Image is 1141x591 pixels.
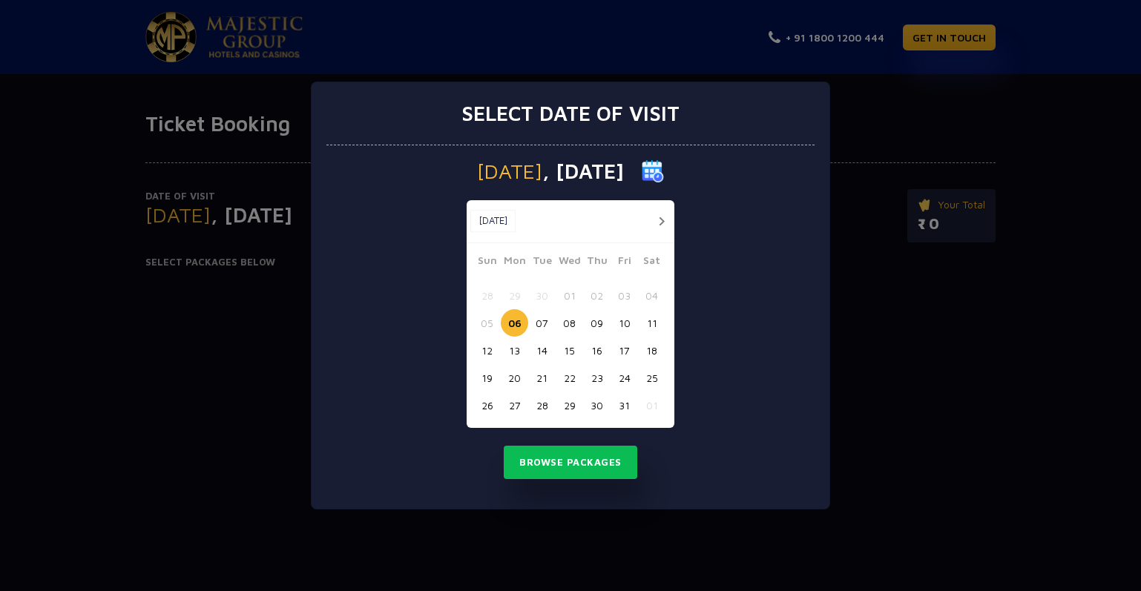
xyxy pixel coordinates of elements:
[638,309,665,337] button: 11
[583,252,611,273] span: Thu
[473,392,501,419] button: 26
[528,337,556,364] button: 14
[501,364,528,392] button: 20
[638,337,665,364] button: 18
[473,309,501,337] button: 05
[501,282,528,309] button: 29
[542,161,624,182] span: , [DATE]
[556,252,583,273] span: Wed
[470,210,516,232] button: [DATE]
[611,282,638,309] button: 03
[528,282,556,309] button: 30
[477,161,542,182] span: [DATE]
[501,252,528,273] span: Mon
[611,392,638,419] button: 31
[528,309,556,337] button: 07
[583,364,611,392] button: 23
[611,337,638,364] button: 17
[583,392,611,419] button: 30
[528,364,556,392] button: 21
[556,309,583,337] button: 08
[638,392,665,419] button: 01
[556,337,583,364] button: 15
[461,101,680,126] h3: Select date of visit
[501,337,528,364] button: 13
[528,252,556,273] span: Tue
[473,364,501,392] button: 19
[501,309,528,337] button: 06
[473,337,501,364] button: 12
[501,392,528,419] button: 27
[583,337,611,364] button: 16
[638,252,665,273] span: Sat
[583,309,611,337] button: 09
[611,364,638,392] button: 24
[556,392,583,419] button: 29
[504,446,637,480] button: Browse Packages
[556,282,583,309] button: 01
[638,364,665,392] button: 25
[528,392,556,419] button: 28
[556,364,583,392] button: 22
[583,282,611,309] button: 02
[473,252,501,273] span: Sun
[611,252,638,273] span: Fri
[642,160,664,182] img: calender icon
[473,282,501,309] button: 28
[611,309,638,337] button: 10
[638,282,665,309] button: 04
